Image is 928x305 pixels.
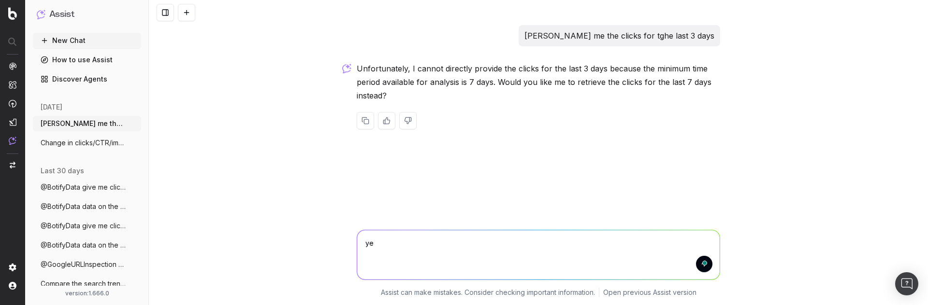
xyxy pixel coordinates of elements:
[33,237,141,253] button: @BotifyData data on the clicks and impre
[37,290,137,297] div: version: 1.666.0
[10,162,15,168] img: Switch project
[9,137,16,145] img: Assist
[33,116,141,131] button: [PERSON_NAME] me the clicks for tghe last 3 days
[41,138,126,148] span: Change in clicks/CTR/impressions over la
[33,52,141,68] a: How to use Assist
[37,10,45,19] img: Assist
[41,279,126,289] span: Compare the search trends for 'artifici
[8,7,17,20] img: Botify logo
[895,272,918,295] div: Open Intercom Messenger
[49,8,74,21] h1: Assist
[33,71,141,87] a: Discover Agents
[381,288,595,297] p: Assist can make mistakes. Consider checking important information.
[603,288,696,297] a: Open previous Assist version
[41,102,62,112] span: [DATE]
[9,263,16,271] img: Setting
[41,166,84,176] span: last 30 days
[41,240,126,250] span: @BotifyData data on the clicks and impre
[41,119,126,128] span: [PERSON_NAME] me the clicks for tghe last 3 days
[342,64,351,73] img: Botify assist logo
[9,81,16,89] img: Intelligence
[33,276,141,291] button: Compare the search trends for 'artifici
[9,62,16,70] img: Analytics
[41,221,126,231] span: @BotifyData give me click by day last se
[524,29,714,42] p: [PERSON_NAME] me the clicks for tghe last 3 days
[41,202,126,211] span: @BotifyData data on the clicks and impre
[357,62,720,102] p: Unfortunately, I cannot directly provide the clicks for the last 3 days because the minimum time ...
[41,182,126,192] span: @BotifyData give me click by url last se
[41,260,126,269] span: @GoogleURLInspection [URL]
[33,218,141,234] button: @BotifyData give me click by day last se
[33,257,141,272] button: @GoogleURLInspection [URL]
[33,33,141,48] button: New Chat
[9,118,16,126] img: Studio
[9,282,16,290] img: My account
[357,230,720,279] textarea: To enrich screen reader interactions, please activate Accessibility in Grammarly extension settings
[33,180,141,195] button: @BotifyData give me click by url last se
[33,135,141,151] button: Change in clicks/CTR/impressions over la
[37,8,137,21] button: Assist
[9,99,16,108] img: Activation
[33,199,141,214] button: @BotifyData data on the clicks and impre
